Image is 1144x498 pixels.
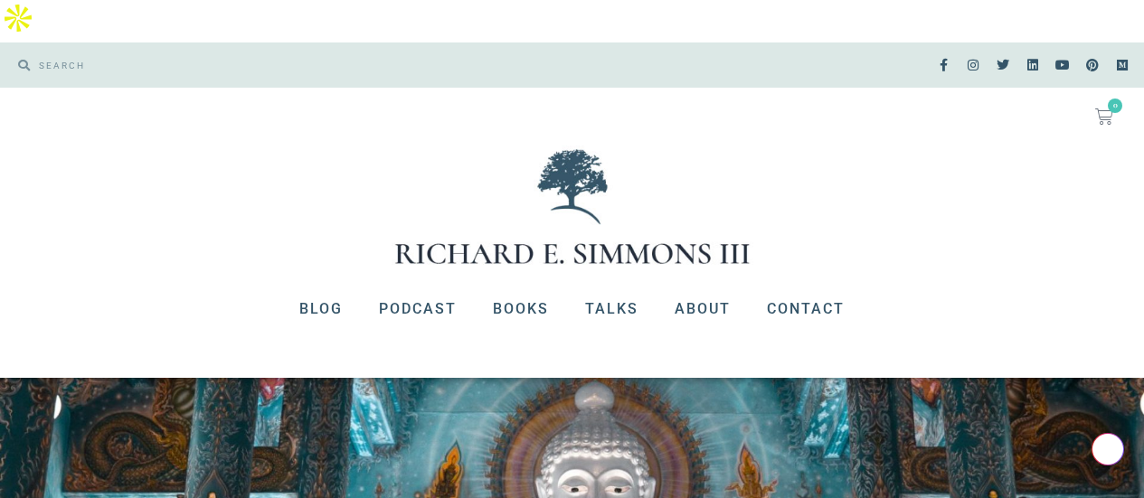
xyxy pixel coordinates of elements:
[749,286,863,333] a: Contact
[657,286,749,333] a: About
[567,286,657,333] a: Talks
[281,286,361,333] a: Blog
[1108,99,1122,113] span: 0
[361,286,475,333] a: Podcast
[1073,97,1135,136] a: 0
[30,52,563,79] input: SEARCH
[475,286,567,333] a: Books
